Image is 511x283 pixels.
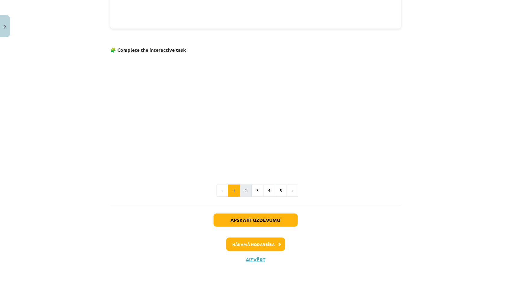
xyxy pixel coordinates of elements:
[110,185,401,197] nav: Page navigation example
[4,25,6,29] img: icon-close-lesson-0947bae3869378f0d4975bcd49f059093ad1ed9edebbc8119c70593378902aed.svg
[244,257,267,263] button: Aizvērt
[110,47,186,53] strong: 🧩 Complete the interactive task
[228,185,240,197] button: 1
[287,185,298,197] button: »
[275,185,287,197] button: 5
[240,185,252,197] button: 2
[226,238,285,251] button: Nākamā nodarbība
[251,185,263,197] button: 3
[214,214,298,227] button: Apskatīt uzdevumu
[263,185,275,197] button: 4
